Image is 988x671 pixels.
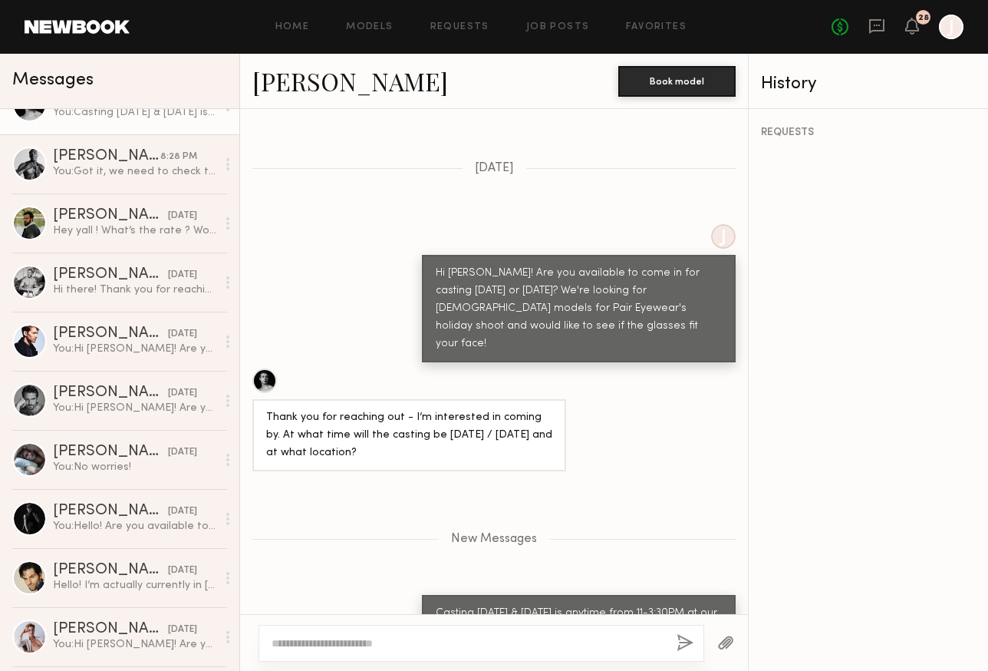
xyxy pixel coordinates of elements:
[53,578,216,593] div: Hello! I’m actually currently in [GEOGRAPHIC_DATA] ([GEOGRAPHIC_DATA])! I’d be happy to travel ba...
[53,223,216,238] div: Hey yall ! What’s the rate ? Would consider being in the city as I moved upstate
[168,386,197,401] div: [DATE]
[53,283,216,297] div: Hi there! Thank you for reaching out. I am currently in [GEOGRAPHIC_DATA] shooting. I will be in ...
[346,22,393,32] a: Models
[53,563,168,578] div: [PERSON_NAME]
[436,605,722,640] div: Casting [DATE] & [DATE] is anytime from 11-3:30PM at our office [STREET_ADDRESS] Floor!
[918,14,929,22] div: 28
[53,164,216,179] div: You: Got it, we need to check the fit of the glasses before shooting so maybe we can have you com...
[618,66,736,97] button: Book model
[53,149,160,164] div: [PERSON_NAME]
[168,327,197,342] div: [DATE]
[275,22,310,32] a: Home
[526,22,590,32] a: Job Posts
[53,267,168,283] div: [PERSON_NAME]
[53,385,168,401] div: [PERSON_NAME]
[53,622,168,637] div: [PERSON_NAME]
[53,342,216,356] div: You: Hi [PERSON_NAME]! Are you available to come in for casting [DATE] or [DATE]? We're looking f...
[53,504,168,519] div: [PERSON_NAME]
[168,623,197,637] div: [DATE]
[761,75,976,93] div: History
[168,445,197,460] div: [DATE]
[53,105,216,120] div: You: Casting [DATE] & [DATE] is anytime from 11-3:30PM at our office [STREET_ADDRESS] Floor!
[53,445,168,460] div: [PERSON_NAME]
[939,15,963,39] a: J
[451,533,537,546] span: New Messages
[53,326,168,342] div: [PERSON_NAME]
[475,162,514,175] span: [DATE]
[168,504,197,519] div: [DATE]
[430,22,489,32] a: Requests
[53,519,216,534] div: You: Hello! Are you available to come in for casting [DATE] or [DATE]? We're looking for [DEMOGRA...
[53,401,216,415] div: You: Hi [PERSON_NAME]! Are you available to come in for casting [DATE] or [DATE]? We're looking f...
[12,71,94,89] span: Messages
[626,22,687,32] a: Favorites
[160,150,197,164] div: 8:28 PM
[53,460,216,474] div: You: No worries!
[761,127,976,138] div: REQUESTS
[436,265,722,353] div: Hi [PERSON_NAME]! Are you available to come in for casting [DATE] or [DATE]? We're looking for [D...
[168,209,197,223] div: [DATE]
[53,208,168,223] div: [PERSON_NAME]
[618,74,736,87] a: Book model
[168,564,197,578] div: [DATE]
[266,409,552,462] div: Thank you for reaching out - I’m interested in coming by. At what time will the casting be [DATE]...
[168,268,197,283] div: [DATE]
[53,637,216,652] div: You: Hi [PERSON_NAME]! Are you available to come in for casting [DATE] or [DATE]? We're looking f...
[252,64,448,98] a: [PERSON_NAME]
